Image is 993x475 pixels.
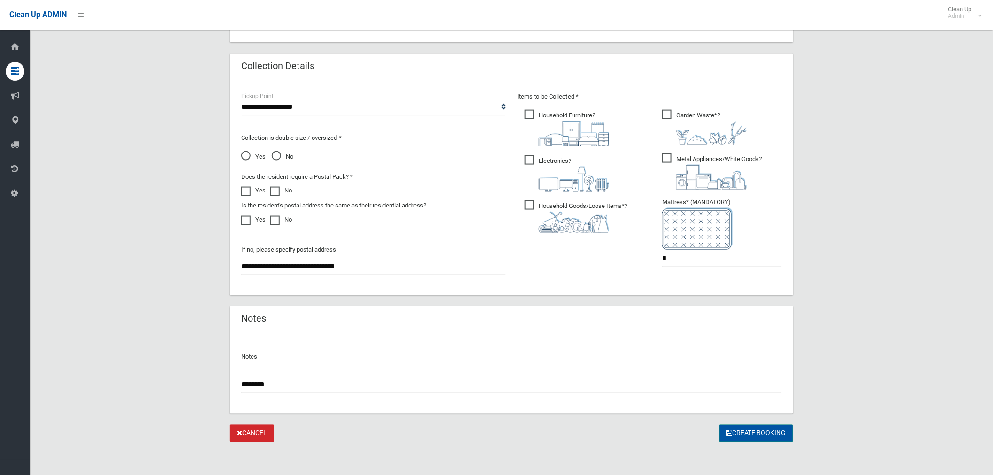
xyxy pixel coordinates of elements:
span: Household Furniture [525,110,609,146]
span: Electronics [525,155,609,192]
p: Items to be Collected * [517,91,782,102]
i: ? [676,112,747,145]
button: Create Booking [719,425,793,442]
img: b13cc3517677393f34c0a387616ef184.png [539,212,609,233]
img: 394712a680b73dbc3d2a6a3a7ffe5a07.png [539,167,609,192]
span: Metal Appliances/White Goods [662,153,762,190]
label: Does the resident require a Postal Pack? * [241,171,353,183]
label: Is the resident's postal address the same as their residential address? [241,200,426,211]
label: Yes [241,214,266,225]
label: No [270,185,292,196]
label: If no, please specify postal address [241,244,336,255]
label: No [270,214,292,225]
span: Clean Up [944,6,981,20]
label: Yes [241,185,266,196]
img: aa9efdbe659d29b613fca23ba79d85cb.png [539,121,609,146]
p: Notes [241,352,782,363]
img: e7408bece873d2c1783593a074e5cb2f.png [662,208,733,250]
header: Collection Details [230,57,326,75]
span: Household Goods/Loose Items* [525,200,627,233]
img: 36c1b0289cb1767239cdd3de9e694f19.png [676,165,747,190]
p: Collection is double size / oversized * [241,132,506,144]
img: 4fd8a5c772b2c999c83690221e5242e0.png [676,121,747,145]
header: Notes [230,310,277,328]
small: Admin [948,13,972,20]
a: Cancel [230,425,274,442]
i: ? [539,157,609,192]
i: ? [676,155,762,190]
span: Yes [241,151,266,162]
i: ? [539,112,609,146]
span: No [272,151,293,162]
span: Garden Waste* [662,110,747,145]
span: Clean Up ADMIN [9,10,67,19]
span: Mattress* (MANDATORY) [662,199,782,250]
i: ? [539,202,627,233]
